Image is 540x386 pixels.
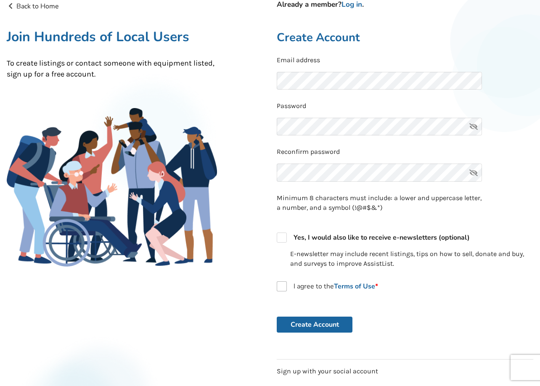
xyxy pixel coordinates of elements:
[277,30,533,45] h2: Create Account
[294,233,470,242] strong: Yes, I would also like to receive e-newsletters (optional)
[277,56,533,65] p: Email address
[277,147,533,157] p: Reconfirm password
[7,58,217,79] p: To create listings or contact someone with equipment listed, sign up for a free account.
[334,282,378,291] a: Terms of Use*
[277,317,352,333] button: Create Account
[277,367,533,376] p: Sign up with your social account
[7,2,59,11] a: Back to Home
[277,193,482,213] p: Minimum 8 characters must include: a lower and uppercase letter, a number, and a symbol (!@#$&*)
[277,281,378,291] label: I agree to the
[290,249,533,269] p: E-newsletter may include recent listings, tips on how to sell, donate and buy, and surveys to imp...
[7,108,217,267] img: Family Gathering
[7,28,217,45] h1: Join Hundreds of Local Users
[277,101,533,111] p: Password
